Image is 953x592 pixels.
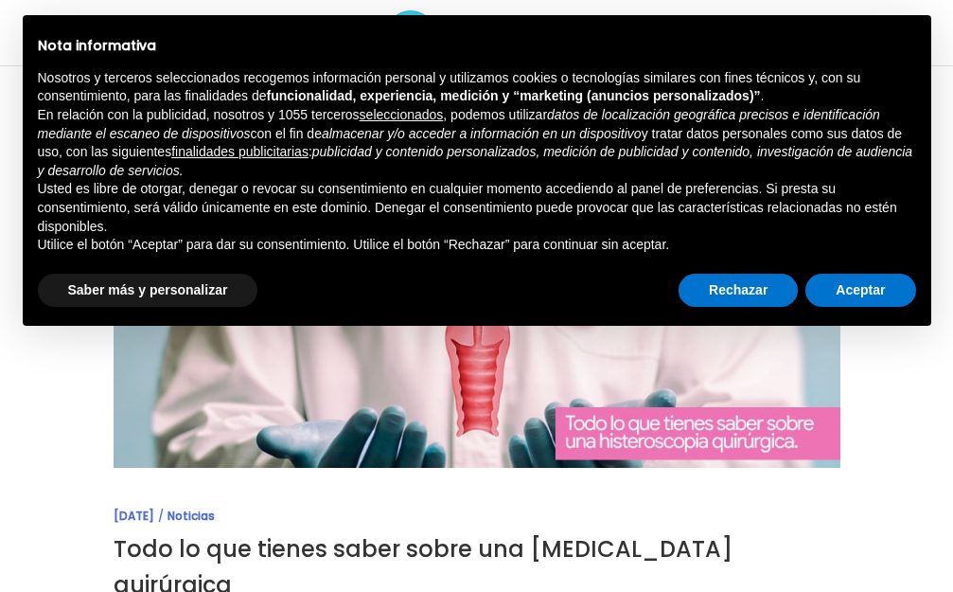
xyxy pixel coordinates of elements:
[360,106,444,125] button: seleccionados
[38,106,916,180] p: En relación con la publicidad, nosotros y 1055 terceros , podemos utilizar con el fin de y tratar...
[38,180,916,236] p: Usted es libre de otorgar, denegar o revocar su consentimiento en cualquier momento accediendo al...
[168,508,215,524] a: Noticias
[267,88,761,103] strong: funcionalidad, experiencia, medición y “marketing (anuncios personalizados)”
[38,144,913,178] em: publicidad y contenido personalizados, medición de publicidad y contenido, investigación de audie...
[171,143,309,162] button: finalidades publicitarias
[38,236,916,255] p: Utilice el botón “Aceptar” para dar su consentimiento. Utilice el botón “Rechazar” para continuar...
[322,126,642,141] em: almacenar y/o acceder a información en un dispositivo
[114,508,154,524] a: [DATE]
[38,107,880,141] em: datos de localización geográfica precisos e identificación mediante el escaneo de dispositivos
[805,274,915,308] button: Aceptar
[38,274,258,308] button: Saber más y personalizar
[679,274,798,308] button: Rechazar
[38,38,916,54] h2: Nota informativa
[38,69,916,106] p: Nosotros y terceros seleccionados recogemos información personal y utilizamos cookies o tecnologí...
